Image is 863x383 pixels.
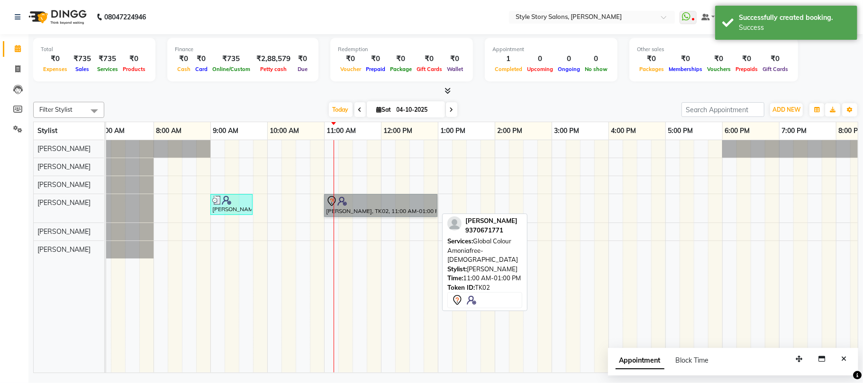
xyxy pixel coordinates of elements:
[492,66,525,72] span: Completed
[772,106,800,113] span: ADD NEW
[39,106,73,113] span: Filter Stylist
[465,217,518,224] span: [PERSON_NAME]
[41,53,70,64] div: ₹0
[525,53,555,64] div: 0
[780,124,809,138] a: 7:00 PM
[445,66,465,72] span: Wallet
[447,265,467,273] span: Stylist:
[555,53,582,64] div: 0
[447,284,475,291] span: Token ID:
[120,53,148,64] div: ₹0
[363,53,388,64] div: ₹0
[37,198,91,207] span: [PERSON_NAME]
[253,53,294,64] div: ₹2,88,579
[739,13,850,23] div: Successfully created booking.
[37,180,91,189] span: [PERSON_NAME]
[210,66,253,72] span: Online/Custom
[770,103,803,116] button: ADD NEW
[637,53,666,64] div: ₹0
[374,106,394,113] span: Sat
[394,103,441,117] input: 2025-10-04
[294,53,311,64] div: ₹0
[175,66,193,72] span: Cash
[414,66,445,72] span: Gift Cards
[552,124,582,138] a: 3:00 PM
[382,124,415,138] a: 12:00 PM
[37,227,91,236] span: [PERSON_NAME]
[582,66,610,72] span: No show
[258,66,289,72] span: Petty cash
[760,53,790,64] div: ₹0
[666,66,705,72] span: Memberships
[705,53,733,64] div: ₹0
[95,66,120,72] span: Services
[154,124,184,138] a: 8:00 AM
[555,66,582,72] span: Ongoing
[193,66,210,72] span: Card
[37,162,91,171] span: [PERSON_NAME]
[175,53,193,64] div: ₹0
[295,66,310,72] span: Due
[465,226,518,235] div: 9370671771
[733,53,760,64] div: ₹0
[193,53,210,64] div: ₹0
[388,66,414,72] span: Package
[175,45,311,53] div: Finance
[41,66,70,72] span: Expenses
[95,53,120,64] div: ₹735
[447,237,518,263] span: Global Colour Amoniafree-[DEMOGRAPHIC_DATA]
[609,124,639,138] a: 4:00 PM
[268,124,302,138] a: 10:00 AM
[211,196,252,214] div: [PERSON_NAME], TK01, 09:00 AM-09:45 AM, Hair Cut - Master - [DEMOGRAPHIC_DATA]
[447,265,522,274] div: [PERSON_NAME]
[637,45,790,53] div: Other sales
[637,66,666,72] span: Packages
[41,45,148,53] div: Total
[723,124,753,138] a: 6:00 PM
[666,53,705,64] div: ₹0
[97,124,127,138] a: 7:00 AM
[37,144,91,153] span: [PERSON_NAME]
[24,4,89,30] img: logo
[495,124,525,138] a: 2:00 PM
[447,216,462,231] img: profile
[70,53,95,64] div: ₹735
[760,66,790,72] span: Gift Cards
[445,53,465,64] div: ₹0
[733,66,760,72] span: Prepaids
[329,102,353,117] span: Today
[447,283,522,293] div: TK02
[666,124,696,138] a: 5:00 PM
[681,102,764,117] input: Search Appointment
[73,66,91,72] span: Sales
[739,23,850,33] div: Success
[447,237,473,245] span: Services:
[210,53,253,64] div: ₹735
[338,45,465,53] div: Redemption
[705,66,733,72] span: Vouchers
[104,4,146,30] b: 08047224946
[211,124,241,138] a: 9:00 AM
[120,66,148,72] span: Products
[338,53,363,64] div: ₹0
[363,66,388,72] span: Prepaid
[447,274,522,283] div: 11:00 AM-01:00 PM
[414,53,445,64] div: ₹0
[37,126,57,135] span: Stylist
[676,356,709,365] span: Block Time
[447,274,463,282] span: Time:
[525,66,555,72] span: Upcoming
[37,245,91,254] span: [PERSON_NAME]
[325,124,359,138] a: 11:00 AM
[338,66,363,72] span: Voucher
[492,53,525,64] div: 1
[837,352,851,366] button: Close
[582,53,610,64] div: 0
[616,352,664,369] span: Appointment
[438,124,468,138] a: 1:00 PM
[388,53,414,64] div: ₹0
[492,45,610,53] div: Appointment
